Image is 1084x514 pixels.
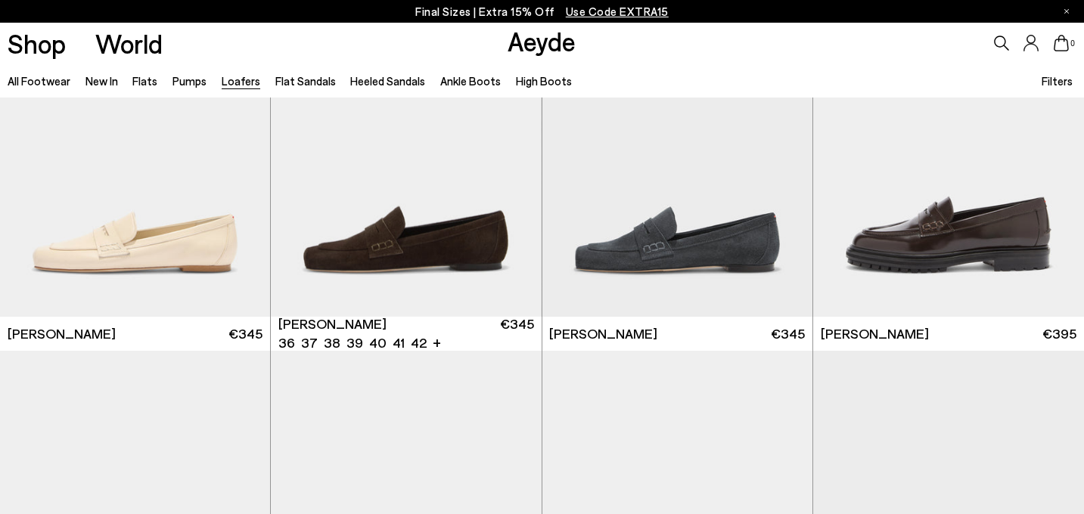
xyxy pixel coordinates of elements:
a: [PERSON_NAME] 36 37 38 39 40 41 42 + €345 [271,317,541,351]
li: 36 [278,333,295,352]
span: [PERSON_NAME] [821,324,929,343]
a: High Boots [516,74,572,88]
span: €345 [771,324,805,343]
a: 0 [1054,35,1069,51]
span: €345 [228,324,262,343]
span: [PERSON_NAME] [8,324,116,343]
a: World [95,30,163,57]
a: All Footwear [8,74,70,88]
a: Flat Sandals [275,74,336,88]
a: Ankle Boots [440,74,501,88]
a: Heeled Sandals [350,74,425,88]
li: 37 [301,333,318,352]
a: Shop [8,30,66,57]
a: Pumps [172,74,207,88]
li: 41 [393,333,405,352]
span: Navigate to /collections/ss25-final-sizes [566,5,669,18]
a: New In [85,74,118,88]
p: Final Sizes | Extra 15% Off [415,2,669,21]
span: Filters [1042,74,1073,88]
a: Aeyde [508,25,576,57]
a: [PERSON_NAME] €345 [542,317,812,351]
li: 40 [369,333,387,352]
span: €395 [1042,324,1076,343]
span: [PERSON_NAME] [549,324,657,343]
li: 39 [346,333,363,352]
li: 38 [324,333,340,352]
ul: variant [278,333,422,352]
li: + [433,332,441,352]
span: 0 [1069,39,1076,48]
span: [PERSON_NAME] [278,314,387,333]
a: Loafers [222,74,260,88]
a: Flats [132,74,157,88]
li: 42 [411,333,427,352]
a: [PERSON_NAME] €395 [813,317,1084,351]
span: €345 [500,314,534,352]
